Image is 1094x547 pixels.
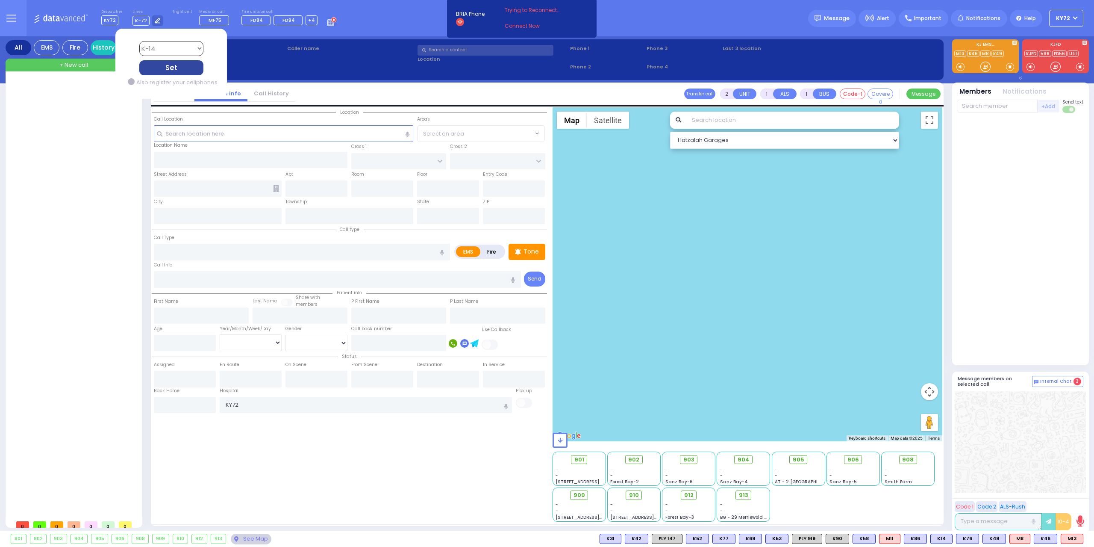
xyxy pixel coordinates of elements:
img: message.svg [815,15,821,21]
span: 0 [119,521,132,528]
label: Turn off text [1062,105,1076,114]
span: - [556,466,558,472]
div: 903 [50,534,67,544]
label: Call Info [154,262,172,269]
button: Code-1 [840,89,865,99]
label: KJFD [1022,42,1089,48]
div: BLS [712,534,735,544]
button: Members [959,87,991,97]
div: See map [231,534,271,544]
span: FD94 [282,17,295,24]
label: En Route [220,361,239,368]
span: Also register your cellphones [128,78,217,86]
label: KJ EMS... [952,42,1019,48]
span: Important [914,15,941,22]
label: P First Name [351,298,379,305]
label: Call Type [154,234,174,241]
div: FLY 919 [792,534,822,544]
span: - [665,466,668,472]
div: M8 [1009,534,1030,544]
span: Patient info [332,290,366,296]
div: FLY 147 [652,534,682,544]
label: From Scene [351,361,377,368]
span: KY72 [1056,15,1070,22]
input: Search location here [154,125,414,142]
button: UNIT [733,89,756,99]
span: - [775,466,777,472]
div: K14 [930,534,953,544]
label: City [154,198,163,205]
span: - [610,508,613,514]
button: Message [906,89,941,99]
div: M11 [879,534,900,544]
span: 0 [33,521,46,528]
span: AT - 2 [GEOGRAPHIC_DATA] [775,479,838,485]
span: Location [336,109,363,115]
span: K-72 [132,16,150,26]
div: BLS [904,534,927,544]
span: + New call [59,61,88,69]
a: Open this area in Google Maps (opens a new window) [555,430,583,441]
div: BLS [956,534,979,544]
label: Use Callback [482,326,511,333]
span: - [610,466,613,472]
input: Search location [686,112,900,129]
span: 0 [16,521,29,528]
button: KY72 [1049,10,1083,27]
span: - [775,472,777,479]
span: Sanz Bay-4 [720,479,748,485]
button: Covered [868,89,893,99]
button: Transfer call [684,89,715,99]
span: members [296,301,318,308]
span: - [720,501,723,508]
div: EMS [34,40,59,55]
div: K31 [600,534,621,544]
span: 901 [574,455,584,464]
label: Gender [285,325,302,332]
div: ALS [1061,534,1083,544]
button: Drag Pegman onto the map to open Street View [921,414,938,431]
button: Map camera controls [921,383,938,400]
label: Last 3 location [723,45,830,52]
span: - [556,472,558,479]
div: M13 [1061,534,1083,544]
span: Phone 2 [570,63,644,71]
span: Notifications [966,15,1000,22]
span: +4 [308,17,315,24]
a: K46 [967,50,979,57]
label: Cross 1 [351,143,367,150]
label: ZIP [483,198,489,205]
img: comment-alt.png [1034,380,1038,384]
input: Search hospital [220,397,512,413]
div: K53 [765,534,788,544]
a: Util [1068,50,1079,57]
label: Hospital [220,387,238,394]
label: Areas [417,116,430,123]
span: - [610,501,613,508]
span: - [556,501,558,508]
span: Phone 3 [647,45,720,52]
button: Code 1 [955,501,975,512]
span: 912 [684,491,694,500]
a: M8 [980,50,991,57]
button: BUS [813,89,836,99]
label: EMS [456,246,481,257]
span: Message [824,14,850,23]
button: Show street map [557,112,587,129]
div: 904 [71,534,88,544]
span: [STREET_ADDRESS][PERSON_NAME] [556,514,636,520]
label: Age [154,325,162,332]
div: 912 [192,534,207,544]
a: Connect Now [505,22,572,30]
span: 902 [628,455,639,464]
div: K49 [982,534,1006,544]
div: 913 [211,534,226,544]
span: 910 [629,491,639,500]
span: Forest Bay-2 [610,479,639,485]
div: 909 [153,534,169,544]
div: 901 [11,534,26,544]
span: 906 [847,455,859,464]
div: 902 [30,534,47,544]
label: Last Name [253,298,277,305]
label: Apt [285,171,293,178]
